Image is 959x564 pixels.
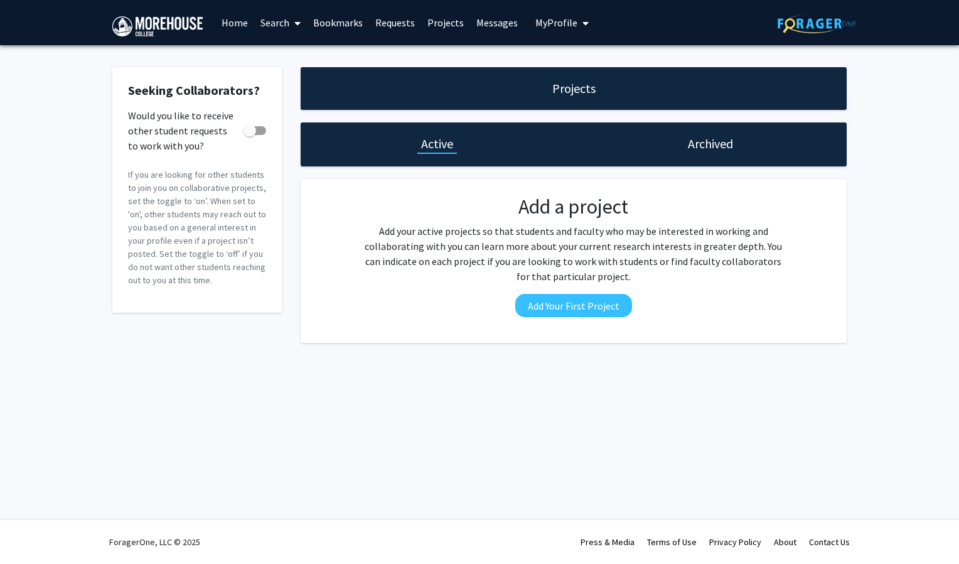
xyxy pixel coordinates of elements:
a: Bookmarks [307,1,369,45]
h1: Archived [688,135,733,153]
h2: Add a project [361,195,786,219]
a: Messages [470,1,524,45]
span: Would you like to receive other student requests to work with you? [128,108,238,153]
p: If you are looking for other students to join you on collaborative projects, set the toggle to ‘o... [128,168,266,287]
h2: Seeking Collaborators? [128,83,266,98]
img: Morehouse College Logo [112,16,203,36]
h1: Active [421,135,453,153]
a: Requests [369,1,421,45]
img: ForagerOne Logo [778,14,856,33]
button: Add Your First Project [515,294,632,317]
span: My Profile [535,16,577,29]
a: Home [215,1,254,45]
iframe: Chat [9,507,53,555]
h1: Projects [552,80,596,97]
p: Add your active projects so that students and faculty who may be interested in working and collab... [361,224,786,284]
a: Search [254,1,307,45]
a: Projects [421,1,470,45]
a: Terms of Use [647,536,697,548]
a: Privacy Policy [709,536,761,548]
a: About [774,536,796,548]
div: ForagerOne, LLC © 2025 [109,520,200,564]
a: Press & Media [581,536,635,548]
a: Contact Us [809,536,850,548]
